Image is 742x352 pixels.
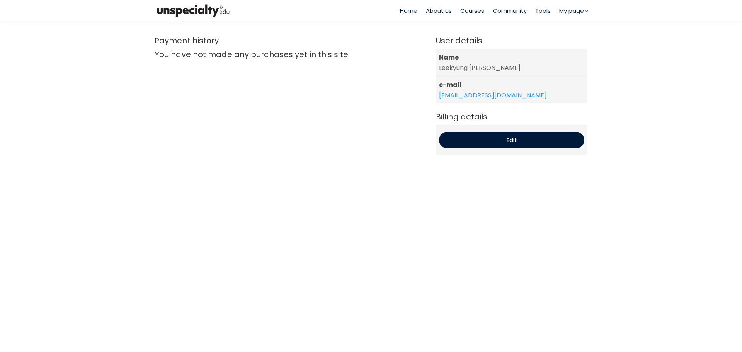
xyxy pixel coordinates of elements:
a: Home [400,6,417,15]
span: e-mail [439,80,584,90]
span: Payment history [155,35,428,47]
button: Edit [439,132,584,148]
span: User details [436,35,587,47]
a: [EMAIL_ADDRESS][DOMAIN_NAME] [439,91,547,100]
a: Courses [460,6,484,15]
span: Leekyung [PERSON_NAME] [439,63,521,72]
a: Tools [535,6,551,15]
span: Billing details [436,111,587,123]
span: You have not made any purchases yet in this site [155,49,348,60]
a: My page [559,6,587,15]
a: About us [426,6,452,15]
a: Community [493,6,527,15]
span: My page [559,6,584,15]
span: Name [439,53,584,62]
img: bc390a18feecddb333977e298b3a00a1.png [155,3,232,19]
